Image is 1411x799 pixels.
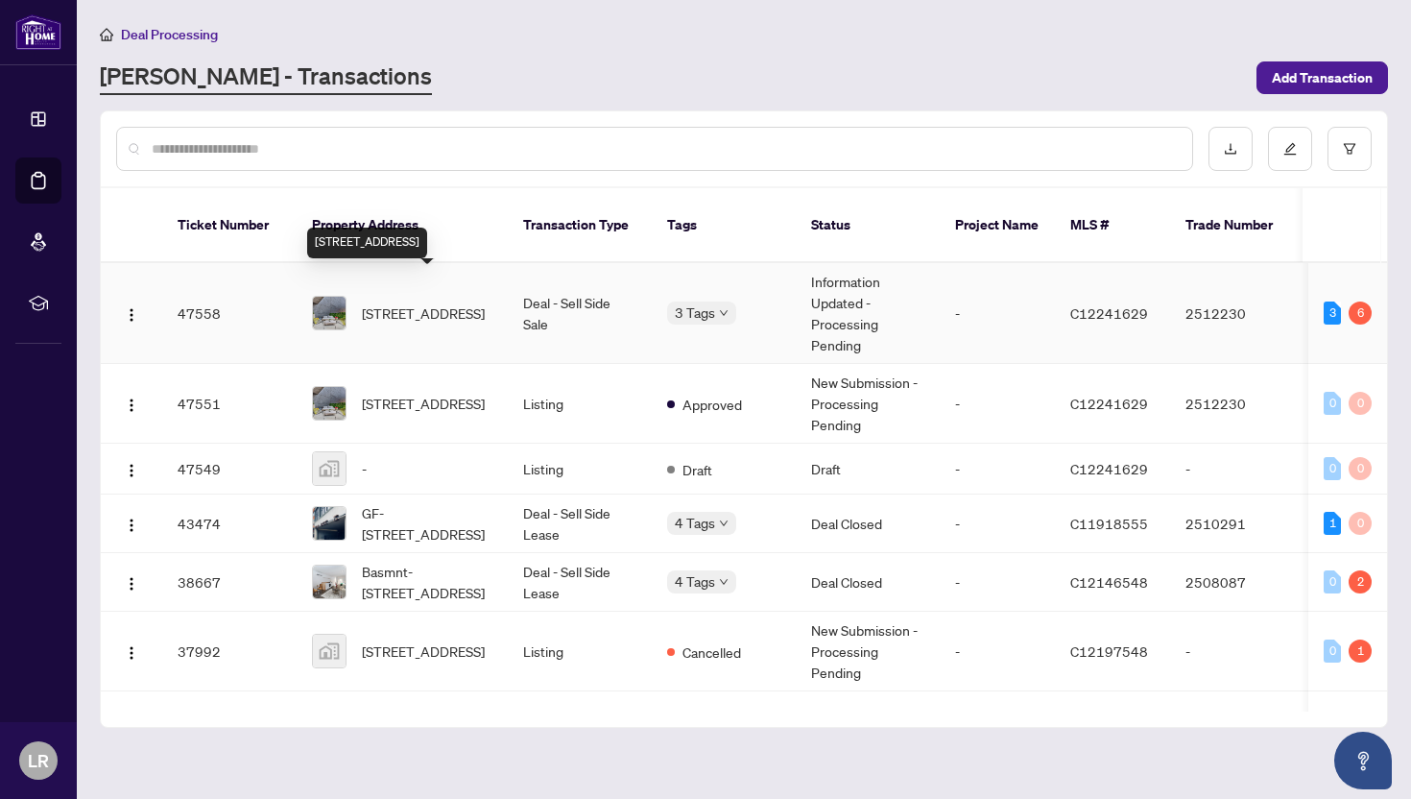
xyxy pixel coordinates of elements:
[1324,512,1341,535] div: 1
[940,495,1055,553] td: -
[1324,392,1341,415] div: 0
[940,263,1055,364] td: -
[124,398,139,413] img: Logo
[313,297,346,329] img: thumbnail-img
[1349,512,1372,535] div: 0
[1283,142,1297,156] span: edit
[1349,302,1372,325] div: 6
[940,364,1055,444] td: -
[1224,142,1237,156] span: download
[652,188,796,263] th: Tags
[1349,570,1372,593] div: 2
[508,364,652,444] td: Listing
[1070,573,1148,591] span: C12146548
[1324,640,1341,663] div: 0
[675,302,715,324] span: 3 Tags
[1324,457,1341,480] div: 0
[1256,61,1388,94] button: Add Transaction
[1170,188,1304,263] th: Trade Number
[1324,302,1341,325] div: 3
[1070,515,1148,532] span: C11918555
[1327,127,1372,171] button: filter
[124,518,139,533] img: Logo
[508,612,652,691] td: Listing
[940,444,1055,495] td: -
[162,495,297,553] td: 43474
[796,188,940,263] th: Status
[1272,62,1373,93] span: Add Transaction
[796,364,940,444] td: New Submission - Processing Pending
[28,747,49,774] span: LR
[100,28,113,41] span: home
[1070,395,1148,412] span: C12241629
[940,553,1055,612] td: -
[1349,392,1372,415] div: 0
[940,612,1055,691] td: -
[682,642,741,663] span: Cancelled
[362,303,485,324] span: [STREET_ADDRESS]
[116,388,147,419] button: Logo
[297,188,508,263] th: Property Address
[15,14,61,50] img: logo
[508,188,652,263] th: Transaction Type
[1170,263,1304,364] td: 2512230
[508,444,652,495] td: Listing
[362,393,485,414] span: [STREET_ADDRESS]
[116,298,147,328] button: Logo
[508,553,652,612] td: Deal - Sell Side Lease
[1070,304,1148,322] span: C12241629
[1055,188,1170,263] th: MLS #
[675,512,715,534] span: 4 Tags
[162,553,297,612] td: 38667
[1349,640,1372,663] div: 1
[719,519,729,528] span: down
[121,26,218,43] span: Deal Processing
[1170,444,1304,495] td: -
[796,444,940,495] td: Draft
[124,307,139,323] img: Logo
[307,228,427,258] div: [STREET_ADDRESS]
[1170,495,1304,553] td: 2510291
[508,495,652,553] td: Deal - Sell Side Lease
[362,458,367,479] span: -
[796,495,940,553] td: Deal Closed
[162,188,297,263] th: Ticket Number
[362,641,485,662] span: [STREET_ADDRESS]
[162,263,297,364] td: 47558
[1070,642,1148,660] span: C12197548
[124,576,139,592] img: Logo
[796,263,940,364] td: Information Updated - Processing Pending
[162,612,297,691] td: 37992
[313,635,346,667] img: thumbnail-img
[313,566,346,598] img: thumbnail-img
[508,263,652,364] td: Deal - Sell Side Sale
[682,394,742,415] span: Approved
[162,364,297,444] td: 47551
[719,577,729,587] span: down
[313,452,346,485] img: thumbnail-img
[796,612,940,691] td: New Submission - Processing Pending
[1170,553,1304,612] td: 2508087
[116,567,147,597] button: Logo
[675,570,715,593] span: 4 Tags
[116,636,147,666] button: Logo
[1268,127,1312,171] button: edit
[1170,364,1304,444] td: 2512230
[796,553,940,612] td: Deal Closed
[362,561,492,603] span: Basmnt-[STREET_ADDRESS]
[1324,570,1341,593] div: 0
[162,444,297,495] td: 47549
[1208,127,1253,171] button: download
[1070,460,1148,477] span: C12241629
[100,61,432,95] a: [PERSON_NAME] - Transactions
[124,645,139,661] img: Logo
[124,463,139,478] img: Logo
[362,502,492,545] span: GF-[STREET_ADDRESS]
[313,507,346,540] img: thumbnail-img
[940,188,1055,263] th: Project Name
[1343,142,1356,156] span: filter
[116,508,147,539] button: Logo
[116,453,147,484] button: Logo
[1334,732,1392,789] button: Open asap
[682,459,712,480] span: Draft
